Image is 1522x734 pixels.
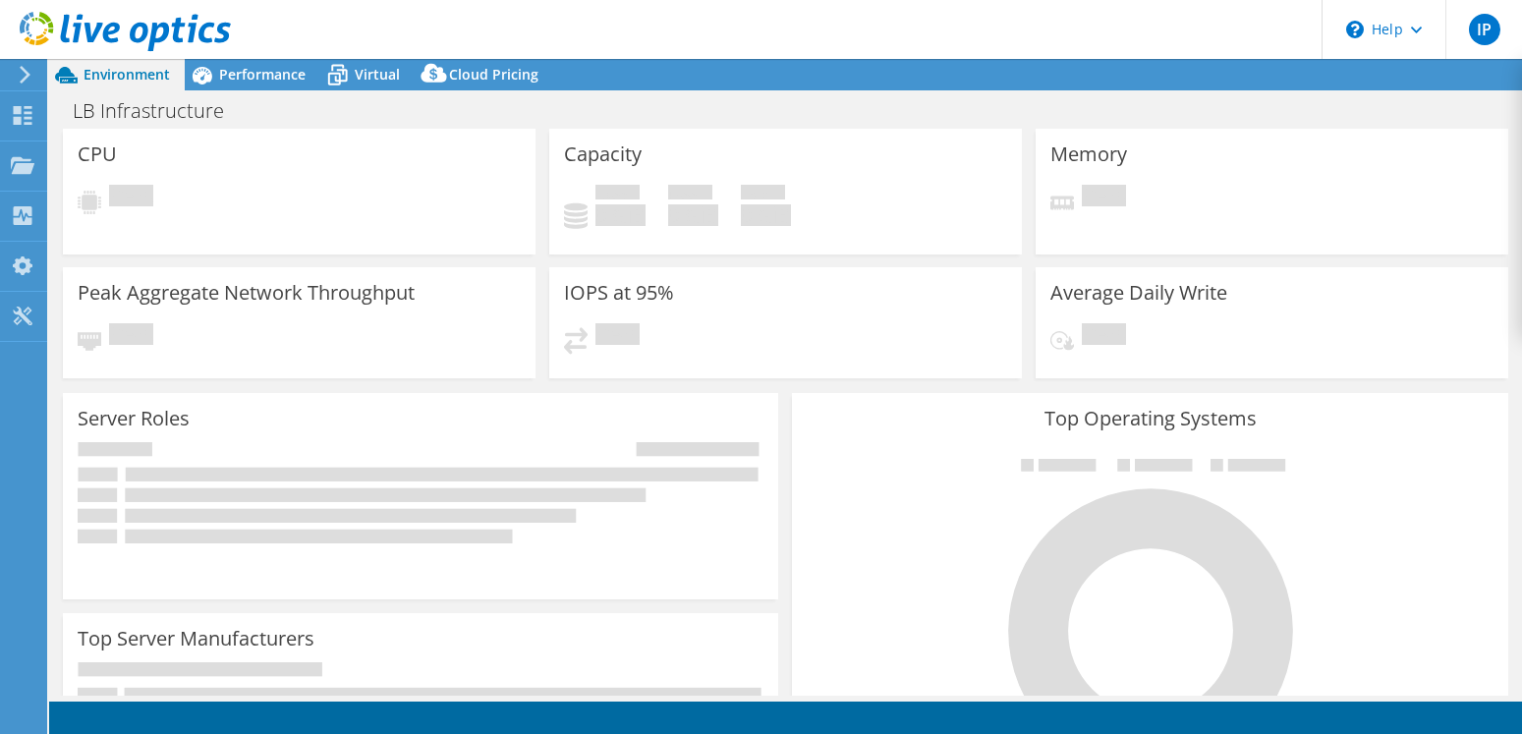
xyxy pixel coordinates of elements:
h3: IOPS at 95% [564,282,674,304]
span: Performance [219,65,306,84]
h4: 0 GiB [668,204,718,226]
span: Cloud Pricing [449,65,538,84]
h4: 0 GiB [741,204,791,226]
span: Pending [109,323,153,350]
span: Total [741,185,785,204]
h1: LB Infrastructure [64,100,254,122]
span: Used [595,185,640,204]
span: Pending [1082,185,1126,211]
h3: Capacity [564,143,642,165]
span: Pending [109,185,153,211]
h4: 0 GiB [595,204,646,226]
h3: Top Operating Systems [807,408,1493,429]
span: Pending [595,323,640,350]
span: Pending [1082,323,1126,350]
h3: Average Daily Write [1050,282,1227,304]
h3: Top Server Manufacturers [78,628,314,649]
h3: Server Roles [78,408,190,429]
h3: Memory [1050,143,1127,165]
span: Virtual [355,65,400,84]
span: IP [1469,14,1500,45]
h3: Peak Aggregate Network Throughput [78,282,415,304]
svg: \n [1346,21,1364,38]
span: Free [668,185,712,204]
h3: CPU [78,143,117,165]
span: Environment [84,65,170,84]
